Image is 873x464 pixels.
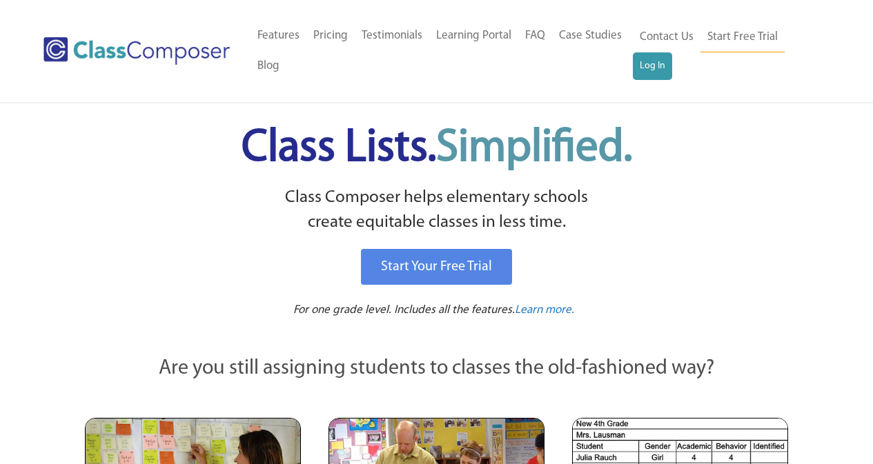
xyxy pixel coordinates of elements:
p: Are you still assigning students to classes the old-fashioned way? [85,354,789,384]
a: Contact Us [633,22,700,52]
a: Features [251,21,306,51]
a: Start Free Trial [700,22,785,53]
a: Pricing [306,21,355,51]
a: Testimonials [355,21,429,51]
a: Learn more. [515,302,574,319]
span: Simplified. [436,126,632,171]
a: FAQ [518,21,552,51]
span: Class Lists. [242,126,632,171]
a: Log In [633,52,672,80]
nav: Header Menu [633,22,819,80]
a: Case Studies [552,21,629,51]
a: Start Your Free Trial [361,249,512,285]
span: Learn more. [515,304,574,316]
span: Start Your Free Trial [381,260,492,274]
img: Class Composer [43,37,230,65]
a: Learning Portal [429,21,518,51]
a: Blog [251,51,286,81]
nav: Header Menu [251,21,633,81]
span: For one grade level. Includes all the features. [293,304,515,316]
p: Class Composer helps elementary schools create equitable classes in less time. [83,185,791,236]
